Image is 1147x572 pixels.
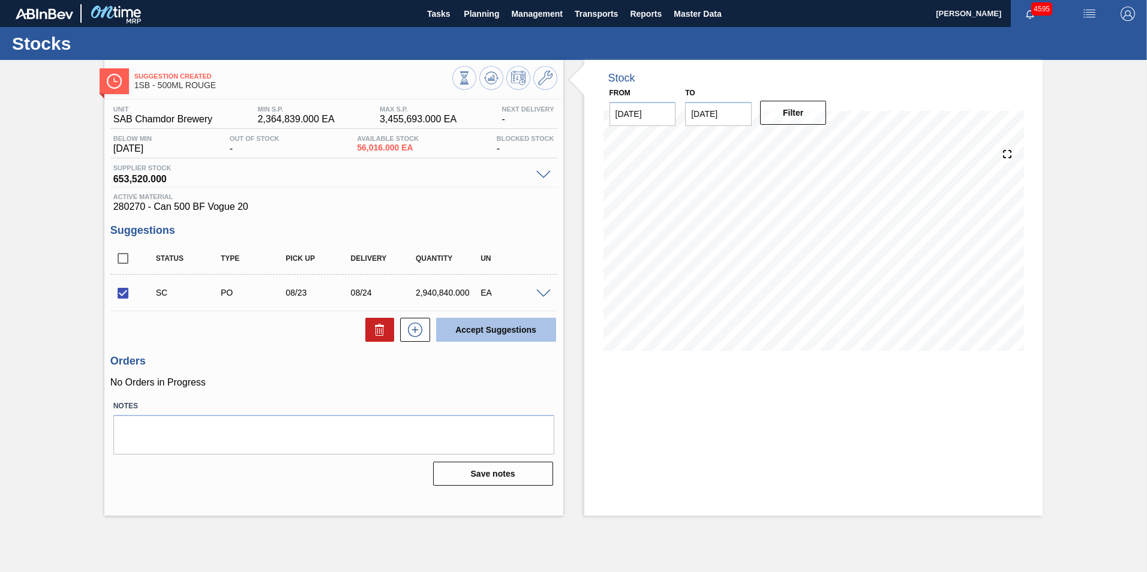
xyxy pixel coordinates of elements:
span: 280270 - Can 500 BF Vogue 20 [113,201,554,212]
button: Stocks Overview [452,66,476,90]
span: Management [511,7,563,21]
span: [DATE] [113,143,152,154]
div: EA [478,288,550,297]
button: Schedule Inventory [506,66,530,90]
button: Notifications [1011,5,1049,22]
button: Filter [760,101,827,125]
span: 56,016.000 EA [357,143,419,152]
div: Accept Suggestions [430,317,557,343]
h3: Orders [110,355,557,368]
span: Unit [113,106,212,113]
img: userActions [1082,7,1097,21]
div: - [494,135,557,154]
span: 2,364,839.000 EA [257,114,334,125]
h1: Stocks [12,37,225,50]
div: 08/23/2025 [283,288,355,297]
input: mm/dd/yyyy [609,102,676,126]
span: 3,455,693.000 EA [380,114,457,125]
div: UN [478,254,550,263]
p: No Orders in Progress [110,377,557,388]
input: mm/dd/yyyy [685,102,752,126]
button: Save notes [433,462,553,486]
div: Status [153,254,226,263]
div: - [227,135,283,154]
span: Blocked Stock [497,135,554,142]
div: 08/24/2025 [348,288,421,297]
span: Out Of Stock [230,135,280,142]
div: Purchase order [218,288,290,297]
h3: Suggestions [110,224,557,237]
span: Available Stock [357,135,419,142]
span: SAB Chamdor Brewery [113,114,212,125]
img: TNhmsLtSVTkK8tSr43FrP2fwEKptu5GPRR3wAAAABJRU5ErkJggg== [16,8,73,19]
span: Planning [464,7,499,21]
label: to [685,89,695,97]
span: Below Min [113,135,152,142]
button: Accept Suggestions [436,318,556,342]
div: Suggestion Created [153,288,226,297]
div: Type [218,254,290,263]
label: From [609,89,630,97]
div: 2,940,840.000 [413,288,485,297]
div: Delivery [348,254,421,263]
span: MAX S.P. [380,106,457,113]
span: Transports [575,7,618,21]
div: Pick up [283,254,355,263]
span: Suggestion Created [134,73,452,80]
div: Stock [608,72,635,85]
div: - [499,106,557,125]
span: Reports [630,7,662,21]
span: 4595 [1031,2,1052,16]
span: Tasks [425,7,452,21]
span: Master Data [674,7,721,21]
div: Quantity [413,254,485,263]
button: Update Chart [479,66,503,90]
label: Notes [113,398,554,415]
img: Logout [1121,7,1135,21]
span: 1SB - 500ML ROUGE [134,81,452,90]
span: MIN S.P. [257,106,334,113]
span: Supplier Stock [113,164,530,171]
span: 653,520.000 [113,171,530,183]
span: Next Delivery [502,106,554,113]
span: Active Material [113,193,554,200]
button: Go to Master Data / General [533,66,557,90]
div: New suggestion [394,318,430,342]
img: Ícone [107,74,122,89]
div: Delete Suggestions [359,318,394,342]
